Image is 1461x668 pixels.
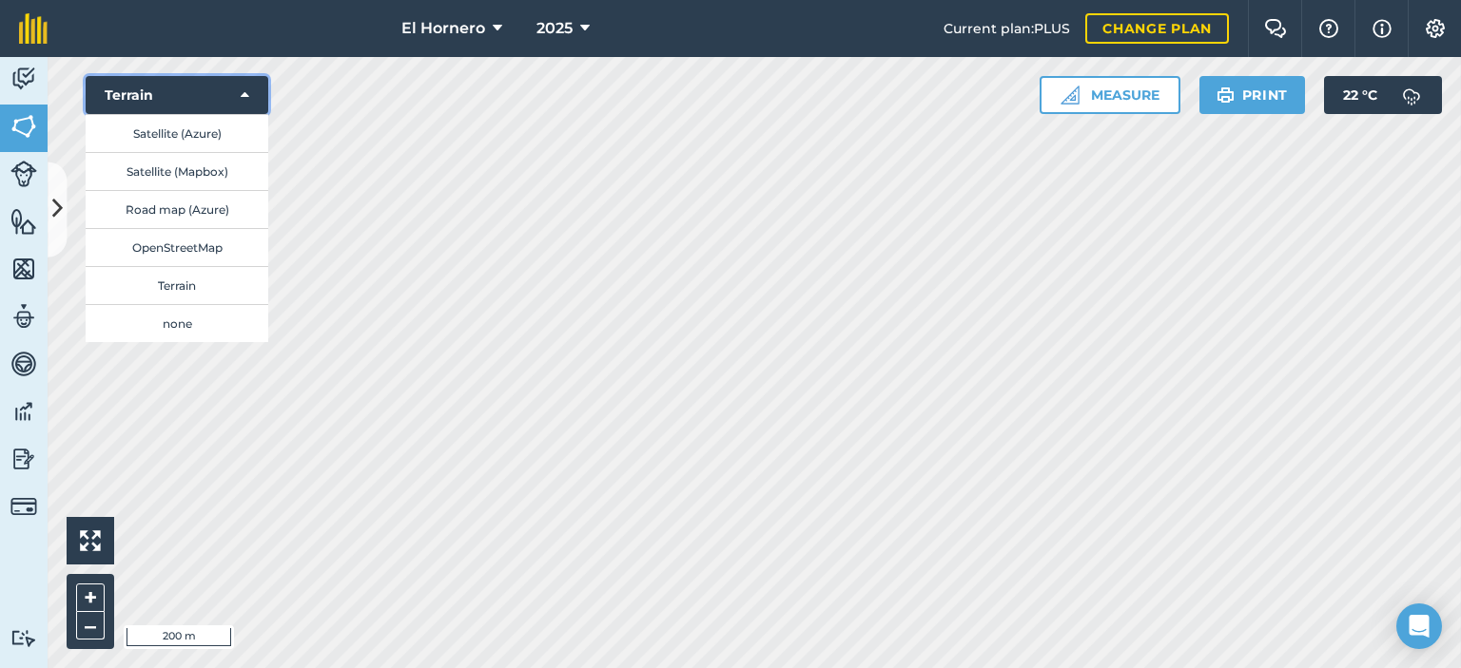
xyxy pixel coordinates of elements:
[10,350,37,378] img: svg+xml;base64,PD94bWwgdmVyc2lvbj0iMS4wIiBlbmNvZGluZz0idXRmLTgiPz4KPCEtLSBHZW5lcmF0b3I6IEFkb2JlIE...
[86,76,268,114] button: Terrain
[1343,76,1377,114] span: 22 ° C
[10,112,37,141] img: svg+xml;base64,PHN2ZyB4bWxucz0iaHR0cDovL3d3dy53My5vcmcvMjAwMC9zdmciIHdpZHRoPSI1NiIgaGVpZ2h0PSI2MC...
[1264,19,1287,38] img: Two speech bubbles overlapping with the left bubble in the forefront
[86,228,268,266] button: OpenStreetMap
[10,161,37,187] img: svg+xml;base64,PD94bWwgdmVyc2lvbj0iMS4wIiBlbmNvZGluZz0idXRmLTgiPz4KPCEtLSBHZW5lcmF0b3I6IEFkb2JlIE...
[1199,76,1306,114] button: Print
[1324,76,1442,114] button: 22 °C
[86,266,268,304] button: Terrain
[1040,76,1180,114] button: Measure
[76,612,105,639] button: –
[19,13,48,44] img: fieldmargin Logo
[10,207,37,236] img: svg+xml;base64,PHN2ZyB4bWxucz0iaHR0cDovL3d3dy53My5vcmcvMjAwMC9zdmciIHdpZHRoPSI1NiIgaGVpZ2h0PSI2MC...
[944,18,1070,39] span: Current plan : PLUS
[1424,19,1447,38] img: A cog icon
[1061,86,1080,105] img: Ruler icon
[1217,84,1235,106] img: svg+xml;base64,PHN2ZyB4bWxucz0iaHR0cDovL3d3dy53My5vcmcvMjAwMC9zdmciIHdpZHRoPSIxOSIgaGVpZ2h0PSIyNC...
[10,397,37,426] img: svg+xml;base64,PD94bWwgdmVyc2lvbj0iMS4wIiBlbmNvZGluZz0idXRmLTgiPz4KPCEtLSBHZW5lcmF0b3I6IEFkb2JlIE...
[86,152,268,190] button: Satellite (Mapbox)
[80,530,101,551] img: Four arrows, one pointing top left, one top right, one bottom right and the last bottom left
[10,445,37,473] img: svg+xml;base64,PD94bWwgdmVyc2lvbj0iMS4wIiBlbmNvZGluZz0idXRmLTgiPz4KPCEtLSBHZW5lcmF0b3I6IEFkb2JlIE...
[536,17,573,40] span: 2025
[10,302,37,331] img: svg+xml;base64,PD94bWwgdmVyc2lvbj0iMS4wIiBlbmNvZGluZz0idXRmLTgiPz4KPCEtLSBHZW5lcmF0b3I6IEFkb2JlIE...
[10,65,37,93] img: svg+xml;base64,PD94bWwgdmVyc2lvbj0iMS4wIiBlbmNvZGluZz0idXRmLTgiPz4KPCEtLSBHZW5lcmF0b3I6IEFkb2JlIE...
[1393,76,1431,114] img: svg+xml;base64,PD94bWwgdmVyc2lvbj0iMS4wIiBlbmNvZGluZz0idXRmLTgiPz4KPCEtLSBHZW5lcmF0b3I6IEFkb2JlIE...
[86,190,268,228] button: Road map (Azure)
[86,304,268,342] button: none
[10,629,37,647] img: svg+xml;base64,PD94bWwgdmVyc2lvbj0iMS4wIiBlbmNvZGluZz0idXRmLTgiPz4KPCEtLSBHZW5lcmF0b3I6IEFkb2JlIE...
[10,255,37,283] img: svg+xml;base64,PHN2ZyB4bWxucz0iaHR0cDovL3d3dy53My5vcmcvMjAwMC9zdmciIHdpZHRoPSI1NiIgaGVpZ2h0PSI2MC...
[1317,19,1340,38] img: A question mark icon
[76,583,105,612] button: +
[1085,13,1229,44] a: Change plan
[401,17,485,40] span: El Hornero
[1373,17,1392,40] img: svg+xml;base64,PHN2ZyB4bWxucz0iaHR0cDovL3d3dy53My5vcmcvMjAwMC9zdmciIHdpZHRoPSIxNyIgaGVpZ2h0PSIxNy...
[1396,603,1442,649] div: Open Intercom Messenger
[86,114,268,152] button: Satellite (Azure)
[10,493,37,520] img: svg+xml;base64,PD94bWwgdmVyc2lvbj0iMS4wIiBlbmNvZGluZz0idXRmLTgiPz4KPCEtLSBHZW5lcmF0b3I6IEFkb2JlIE...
